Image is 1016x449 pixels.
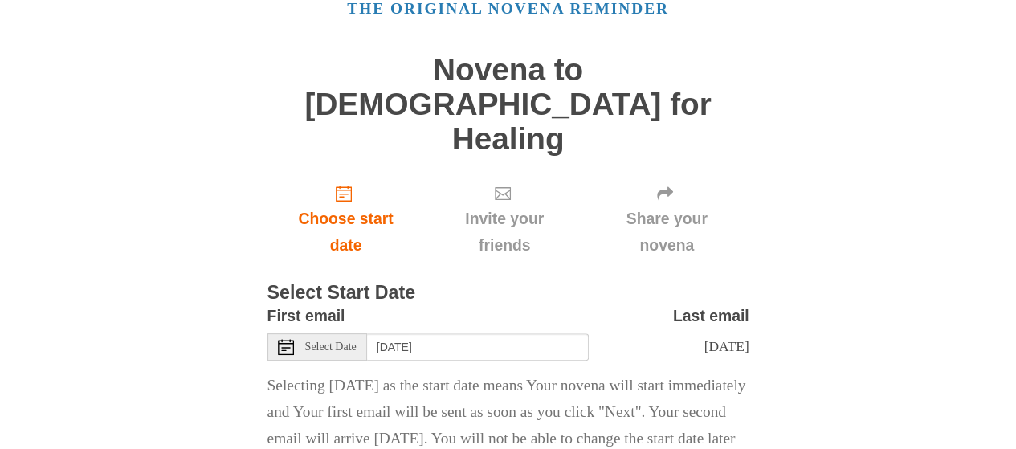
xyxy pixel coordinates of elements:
[704,338,749,354] span: [DATE]
[601,206,733,259] span: Share your novena
[284,206,409,259] span: Choose start date
[440,206,568,259] span: Invite your friends
[585,172,749,267] div: Click "Next" to confirm your start date first.
[673,303,749,329] label: Last email
[267,172,425,267] a: Choose start date
[367,333,589,361] input: Use the arrow keys to pick a date
[424,172,584,267] div: Click "Next" to confirm your start date first.
[267,303,345,329] label: First email
[305,341,357,353] span: Select Date
[267,283,749,304] h3: Select Start Date
[267,53,749,156] h1: Novena to [DEMOGRAPHIC_DATA] for Healing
